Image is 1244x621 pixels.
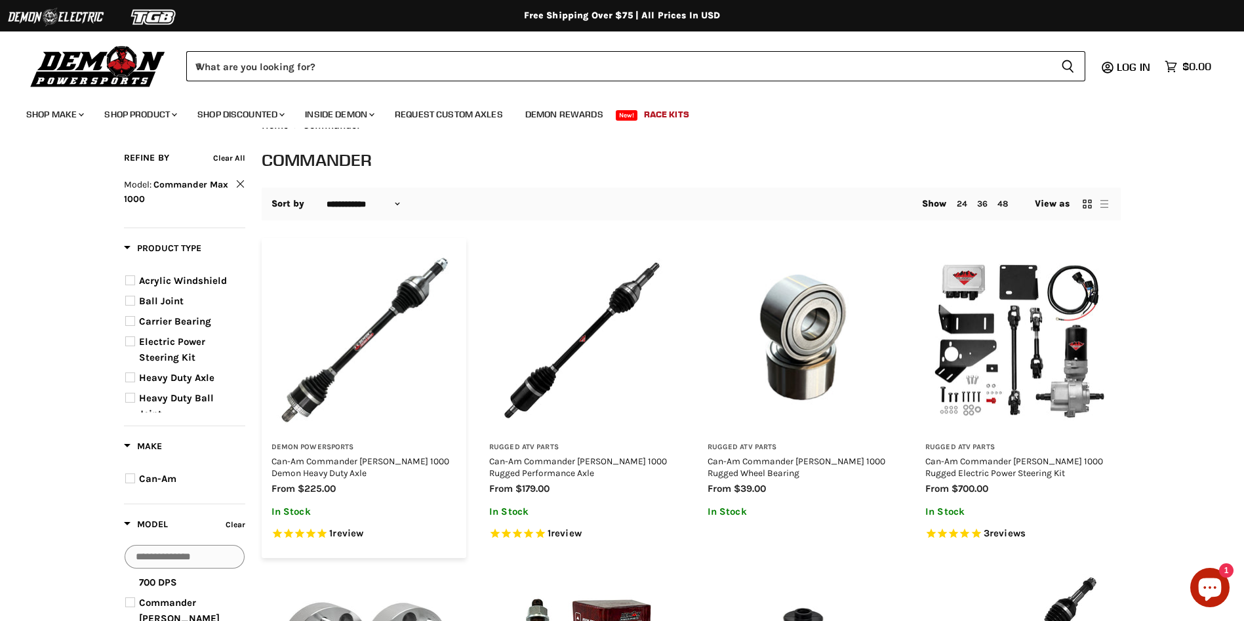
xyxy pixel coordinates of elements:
[98,10,1147,22] div: Free Shipping Over $75 | All Prices In USD
[1081,197,1094,210] button: grid view
[925,527,1111,541] span: Rated 5.0 out of 5 stars 3 reviews
[489,483,513,494] span: from
[124,152,169,163] span: Refine By
[925,248,1111,433] img: Can-Am Commander Max 1000 Rugged Electric Power Steering Kit
[708,456,885,478] a: Can-Am Commander [PERSON_NAME] 1000 Rugged Wheel Bearing
[16,101,92,128] a: Shop Make
[925,483,949,494] span: from
[329,527,363,539] span: 1 reviews
[124,441,162,452] span: Make
[489,527,675,541] span: Rated 5.0 out of 5 stars 1 reviews
[188,101,292,128] a: Shop Discounted
[548,527,582,539] span: 1 reviews
[262,188,1121,220] nav: Collection utilities
[271,456,449,478] a: Can-Am Commander [PERSON_NAME] 1000 Demon Heavy Duty Axle
[271,506,457,517] p: In Stock
[515,483,550,494] span: $179.00
[139,473,176,485] span: Can-Am
[515,101,613,128] a: Demon Rewards
[489,506,675,517] p: In Stock
[124,179,151,190] span: Model:
[124,243,201,254] span: Product Type
[1117,60,1150,73] span: Log in
[262,149,1121,170] h1: Commander
[124,440,162,456] button: Filter by Make
[26,43,170,89] img: Demon Powersports
[124,178,245,209] button: Clear filter by Model Commander Max 1000
[1111,61,1158,73] a: Log in
[124,179,228,205] span: Commander Max 1000
[708,506,893,517] p: In Stock
[708,248,893,433] img: Can-Am Commander Max 1000 Rugged Wheel Bearing
[271,527,457,541] span: Rated 5.0 out of 5 stars 1 reviews
[952,483,988,494] span: $700.00
[489,248,675,433] img: Can-Am Commander Max 1000 Rugged Performance Axle
[634,101,699,128] a: Race Kits
[139,392,214,420] span: Heavy Duty Ball Joint
[977,199,988,209] a: 36
[139,336,205,363] span: Electric Power Steering Kit
[94,101,185,128] a: Shop Product
[298,483,336,494] span: $225.00
[990,527,1026,539] span: reviews
[1035,199,1070,209] span: View as
[1158,57,1218,76] a: $0.00
[957,199,967,209] a: 24
[124,519,168,530] span: Model
[616,110,638,121] span: New!
[271,483,295,494] span: from
[105,5,203,30] img: TGB Logo 2
[213,151,245,165] button: Clear all filters
[125,545,245,569] input: Search Options
[139,295,184,307] span: Ball Joint
[186,51,1085,81] form: Product
[385,101,513,128] a: Request Custom Axles
[7,5,105,30] img: Demon Electric Logo 2
[708,443,893,452] h3: Rugged ATV Parts
[984,527,1026,539] span: 3 reviews
[1182,60,1211,73] span: $0.00
[222,517,245,535] button: Clear filter by Model
[139,275,227,287] span: Acrylic Windshield
[925,443,1111,452] h3: Rugged ATV Parts
[1051,51,1085,81] button: Search
[551,527,582,539] span: review
[925,456,1103,478] a: Can-Am Commander [PERSON_NAME] 1000 Rugged Electric Power Steering Kit
[922,198,947,209] span: Show
[332,527,363,539] span: review
[1186,568,1234,611] inbox-online-store-chat: Shopify online store chat
[997,199,1008,209] a: 48
[925,506,1111,517] p: In Stock
[139,315,211,327] span: Carrier Bearing
[489,443,675,452] h3: Rugged ATV Parts
[271,443,457,452] h3: Demon Powersports
[186,51,1051,81] input: When autocomplete results are available use up and down arrows to review and enter to select
[271,248,457,433] img: Can-Am Commander Max 1000 Demon Heavy Duty Axle
[139,372,214,384] span: Heavy Duty Axle
[16,96,1208,128] ul: Main menu
[708,483,731,494] span: from
[1098,197,1111,210] button: list view
[295,101,382,128] a: Inside Demon
[271,199,305,209] label: Sort by
[124,242,201,258] button: Filter by Product Type
[489,456,667,478] a: Can-Am Commander [PERSON_NAME] 1000 Rugged Performance Axle
[124,518,168,534] button: Filter by Model
[734,483,766,494] span: $39.00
